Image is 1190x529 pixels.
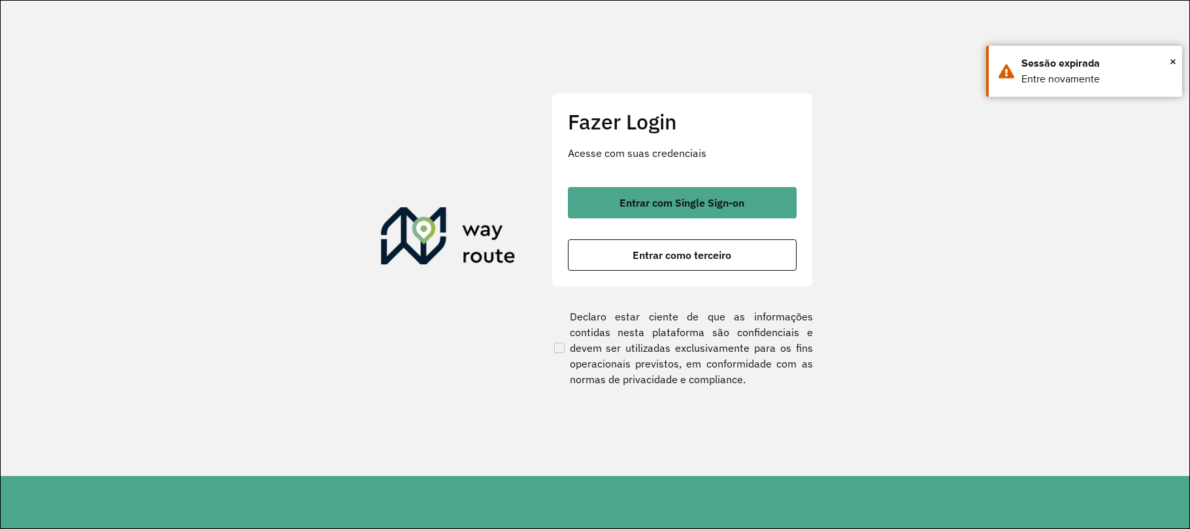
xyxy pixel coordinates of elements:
img: Roteirizador AmbevTech [381,207,516,270]
button: button [568,187,797,218]
span: × [1170,52,1176,71]
label: Declaro estar ciente de que as informações contidas nesta plataforma são confidenciais e devem se... [552,309,813,387]
span: Entrar como terceiro [633,250,731,260]
p: Acesse com suas credenciais [568,145,797,161]
h2: Fazer Login [568,109,797,134]
button: Close [1170,52,1176,71]
div: Entre novamente [1021,71,1172,87]
div: Sessão expirada [1021,56,1172,71]
button: button [568,239,797,271]
span: Entrar com Single Sign-on [620,197,744,208]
